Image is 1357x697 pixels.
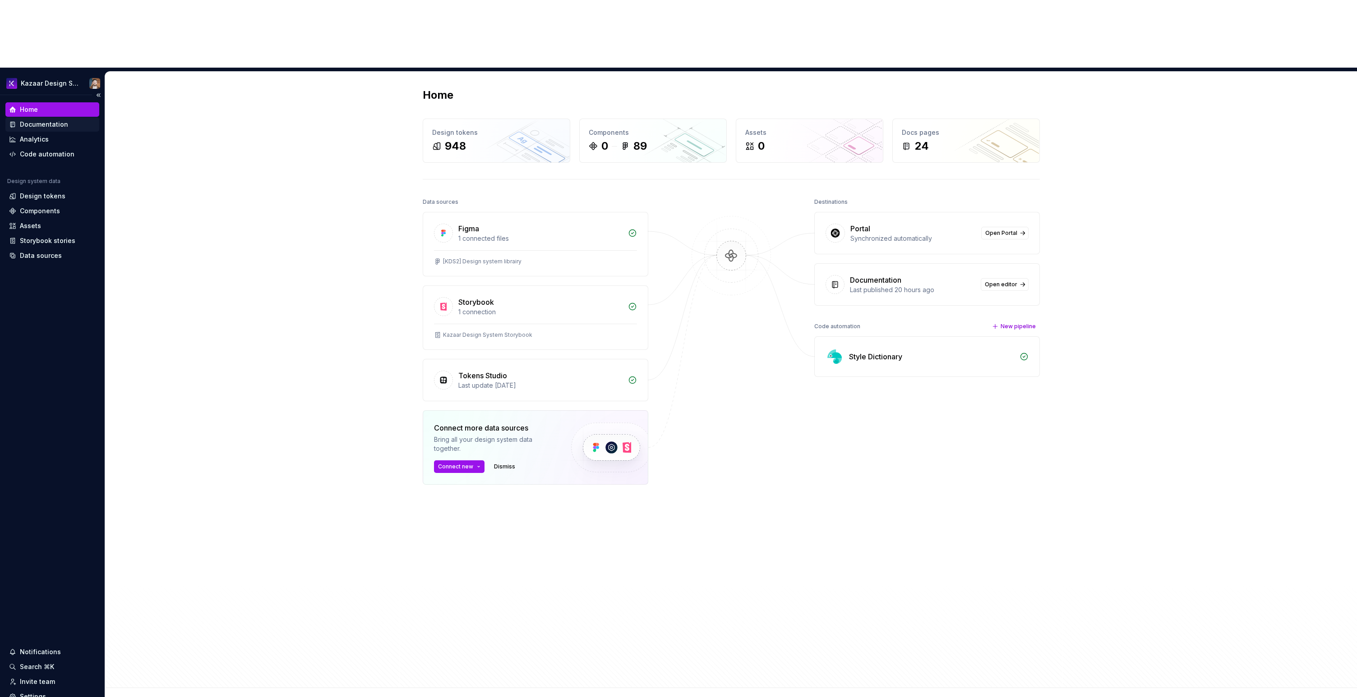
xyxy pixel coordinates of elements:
[20,150,74,159] div: Code automation
[5,189,99,203] a: Design tokens
[914,139,929,153] div: 24
[892,119,1040,163] a: Docs pages24
[7,178,60,185] div: Design system data
[814,196,848,208] div: Destinations
[849,351,902,362] div: Style Dictionary
[589,128,717,137] div: Components
[850,223,870,234] div: Portal
[20,135,49,144] div: Analytics
[981,278,1029,291] a: Open editor
[20,120,68,129] div: Documentation
[423,212,648,276] a: Figma1 connected files[KDS2] Design system librairy
[20,251,62,260] div: Data sources
[434,422,556,433] div: Connect more data sources
[1001,323,1036,330] span: New pipeline
[438,463,473,470] span: Connect new
[5,117,99,132] a: Documentation
[601,139,608,153] div: 0
[850,234,976,243] div: Synchronized automatically
[850,275,901,285] div: Documentation
[434,435,556,453] div: Bring all your design system data together.
[423,196,458,208] div: Data sources
[5,102,99,117] a: Home
[758,139,765,153] div: 0
[20,677,55,686] div: Invite team
[458,223,479,234] div: Figma
[745,128,874,137] div: Assets
[5,219,99,233] a: Assets
[423,119,570,163] a: Design tokens948
[5,204,99,218] a: Components
[458,307,623,316] div: 1 connection
[5,147,99,161] a: Code automation
[432,128,561,137] div: Design tokens
[423,88,453,102] h2: Home
[989,320,1040,333] button: New pipeline
[92,89,105,101] button: Collapse sidebar
[5,660,99,674] button: Search ⌘K
[20,662,54,671] div: Search ⌘K
[445,139,466,153] div: 948
[458,234,623,243] div: 1 connected files
[20,647,61,656] div: Notifications
[2,73,103,93] button: Kazaar Design SystemFrederic
[89,78,100,89] img: Frederic
[814,320,860,333] div: Code automation
[458,370,507,381] div: Tokens Studio
[490,460,519,473] button: Dismiss
[981,227,1029,239] a: Open Portal
[443,258,522,265] div: [KDS2] Design system librairy
[633,139,647,153] div: 89
[423,285,648,350] a: Storybook1 connectionKazaar Design System Storybook
[21,79,78,88] div: Kazaar Design System
[736,119,883,163] a: Assets0
[20,192,65,201] div: Design tokens
[850,285,975,294] div: Last published 20 hours ago
[5,674,99,689] a: Invite team
[423,359,648,401] a: Tokens StudioLast update [DATE]
[458,297,494,307] div: Storybook
[20,206,60,216] div: Components
[5,645,99,659] button: Notifications
[985,281,1017,288] span: Open editor
[494,463,515,470] span: Dismiss
[443,331,532,339] div: Kazaar Design System Storybook
[434,460,485,473] button: Connect new
[985,229,1017,237] span: Open Portal
[458,381,623,390] div: Last update [DATE]
[579,119,727,163] a: Components089
[5,132,99,147] a: Analytics
[20,221,41,230] div: Assets
[20,105,38,114] div: Home
[20,236,75,245] div: Storybook stories
[902,128,1030,137] div: Docs pages
[6,78,17,89] img: 430d0a0e-ca13-4282-b224-6b37fab85464.png
[5,234,99,248] a: Storybook stories
[5,248,99,263] a: Data sources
